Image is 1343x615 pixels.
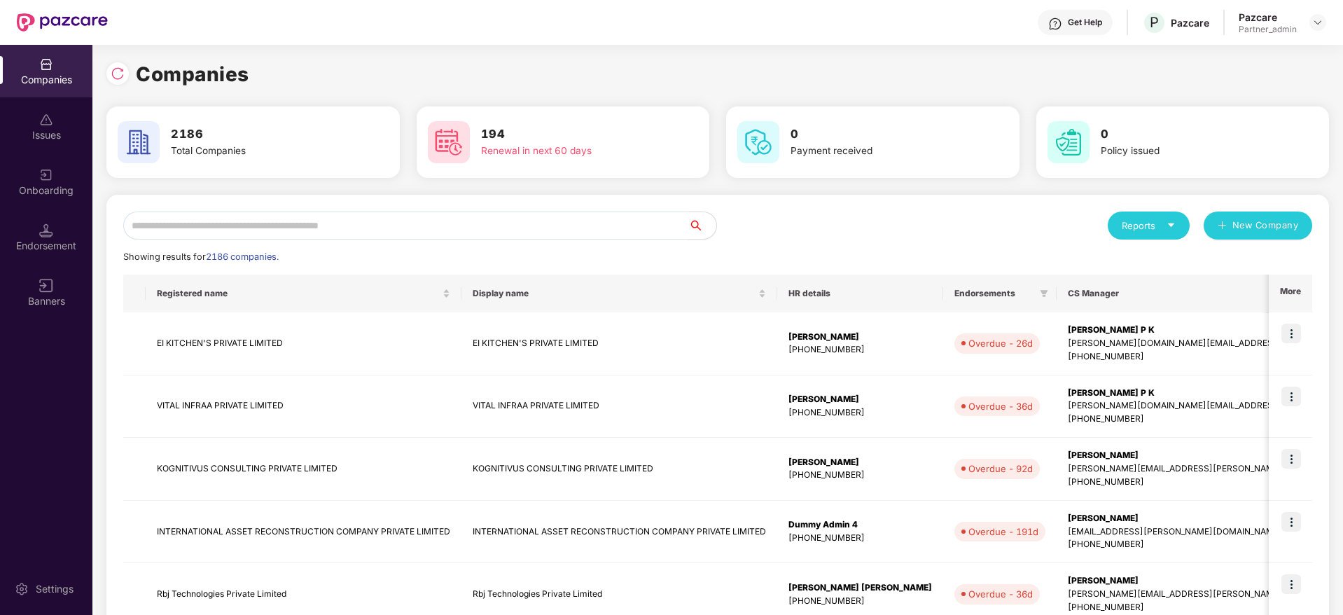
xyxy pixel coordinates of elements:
img: icon [1281,324,1301,343]
td: VITAL INFRAA PRIVATE LIMITED [461,375,777,438]
img: svg+xml;base64,PHN2ZyBpZD0iSGVscC0zMngzMiIgeG1sbnM9Imh0dHA6Ly93d3cudzMub3JnLzIwMDAvc3ZnIiB3aWR0aD... [1048,17,1062,31]
div: Overdue - 191d [968,525,1038,539]
div: Overdue - 36d [968,399,1033,413]
div: Settings [32,582,78,596]
img: svg+xml;base64,PHN2ZyBpZD0iQ29tcGFuaWVzIiB4bWxucz0iaHR0cDovL3d3dy53My5vcmcvMjAwMC9zdmciIHdpZHRoPS... [39,57,53,71]
div: Policy issued [1101,144,1277,159]
div: [PHONE_NUMBER] [788,469,932,482]
span: P [1150,14,1159,31]
span: Endorsements [954,288,1034,299]
span: search [688,220,716,231]
td: EI KITCHEN'S PRIVATE LIMITED [461,312,777,375]
div: Pazcare [1171,16,1209,29]
span: 2186 companies. [206,251,279,262]
img: icon [1281,512,1301,532]
span: Showing results for [123,251,279,262]
h3: 0 [791,125,967,144]
button: plusNew Company [1204,212,1312,240]
h3: 194 [481,125,657,144]
span: filter [1037,285,1051,302]
img: svg+xml;base64,PHN2ZyBpZD0iSXNzdWVzX2Rpc2FibGVkIiB4bWxucz0iaHR0cDovL3d3dy53My5vcmcvMjAwMC9zdmciIH... [39,113,53,127]
span: New Company [1232,219,1299,233]
h3: 2186 [171,125,347,144]
th: HR details [777,275,943,312]
span: caret-down [1167,221,1176,230]
div: [PERSON_NAME] [788,393,932,406]
div: Renewal in next 60 days [481,144,657,159]
div: Reports [1122,219,1176,233]
img: svg+xml;base64,PHN2ZyB3aWR0aD0iMTQuNSIgaGVpZ2h0PSIxNC41IiB2aWV3Qm94PSIwIDAgMTYgMTYiIGZpbGw9Im5vbm... [39,223,53,237]
span: plus [1218,221,1227,232]
div: [PHONE_NUMBER] [788,406,932,420]
button: search [688,212,717,240]
span: Registered name [157,288,440,299]
img: svg+xml;base64,PHN2ZyB4bWxucz0iaHR0cDovL3d3dy53My5vcmcvMjAwMC9zdmciIHdpZHRoPSI2MCIgaGVpZ2h0PSI2MC... [737,121,779,163]
img: svg+xml;base64,PHN2ZyBpZD0iU2V0dGluZy0yMHgyMCIgeG1sbnM9Imh0dHA6Ly93d3cudzMub3JnLzIwMDAvc3ZnIiB3aW... [15,582,29,596]
span: filter [1040,289,1048,298]
h3: 0 [1101,125,1277,144]
img: New Pazcare Logo [17,13,108,32]
td: INTERNATIONAL ASSET RECONSTRUCTION COMPANY PRIVATE LIMITED [146,501,461,564]
div: [PERSON_NAME] [788,456,932,469]
img: svg+xml;base64,PHN2ZyBpZD0iUmVsb2FkLTMyeDMyIiB4bWxucz0iaHR0cDovL3d3dy53My5vcmcvMjAwMC9zdmciIHdpZH... [111,67,125,81]
div: Partner_admin [1239,24,1297,35]
div: Overdue - 36d [968,587,1033,601]
div: Get Help [1068,17,1102,28]
td: EI KITCHEN'S PRIVATE LIMITED [146,312,461,375]
td: KOGNITIVUS CONSULTING PRIVATE LIMITED [461,438,777,501]
span: Display name [473,288,756,299]
img: svg+xml;base64,PHN2ZyB4bWxucz0iaHR0cDovL3d3dy53My5vcmcvMjAwMC9zdmciIHdpZHRoPSI2MCIgaGVpZ2h0PSI2MC... [1048,121,1090,163]
td: VITAL INFRAA PRIVATE LIMITED [146,375,461,438]
img: svg+xml;base64,PHN2ZyB4bWxucz0iaHR0cDovL3d3dy53My5vcmcvMjAwMC9zdmciIHdpZHRoPSI2MCIgaGVpZ2h0PSI2MC... [428,121,470,163]
img: svg+xml;base64,PHN2ZyB4bWxucz0iaHR0cDovL3d3dy53My5vcmcvMjAwMC9zdmciIHdpZHRoPSI2MCIgaGVpZ2h0PSI2MC... [118,121,160,163]
div: Pazcare [1239,11,1297,24]
img: svg+xml;base64,PHN2ZyB3aWR0aD0iMTYiIGhlaWdodD0iMTYiIHZpZXdCb3g9IjAgMCAxNiAxNiIgZmlsbD0ibm9uZSIgeG... [39,279,53,293]
img: icon [1281,449,1301,469]
div: Total Companies [171,144,347,159]
td: KOGNITIVUS CONSULTING PRIVATE LIMITED [146,438,461,501]
div: [PHONE_NUMBER] [788,595,932,608]
span: CS Manager [1068,288,1340,299]
img: icon [1281,574,1301,594]
h1: Companies [136,59,249,90]
img: svg+xml;base64,PHN2ZyBpZD0iRHJvcGRvd24tMzJ4MzIiIHhtbG5zPSJodHRwOi8vd3d3LnczLm9yZy8yMDAwL3N2ZyIgd2... [1312,17,1323,28]
img: icon [1281,387,1301,406]
th: Display name [461,275,777,312]
div: Overdue - 92d [968,462,1033,476]
div: Dummy Admin 4 [788,518,932,532]
div: [PERSON_NAME] [PERSON_NAME] [788,581,932,595]
div: Overdue - 26d [968,336,1033,350]
div: [PERSON_NAME] [788,331,932,344]
th: Registered name [146,275,461,312]
img: svg+xml;base64,PHN2ZyB3aWR0aD0iMjAiIGhlaWdodD0iMjAiIHZpZXdCb3g9IjAgMCAyMCAyMCIgZmlsbD0ibm9uZSIgeG... [39,168,53,182]
td: INTERNATIONAL ASSET RECONSTRUCTION COMPANY PRIVATE LIMITED [461,501,777,564]
div: [PHONE_NUMBER] [788,343,932,357]
div: [PHONE_NUMBER] [788,532,932,545]
th: More [1269,275,1312,312]
div: Payment received [791,144,967,159]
